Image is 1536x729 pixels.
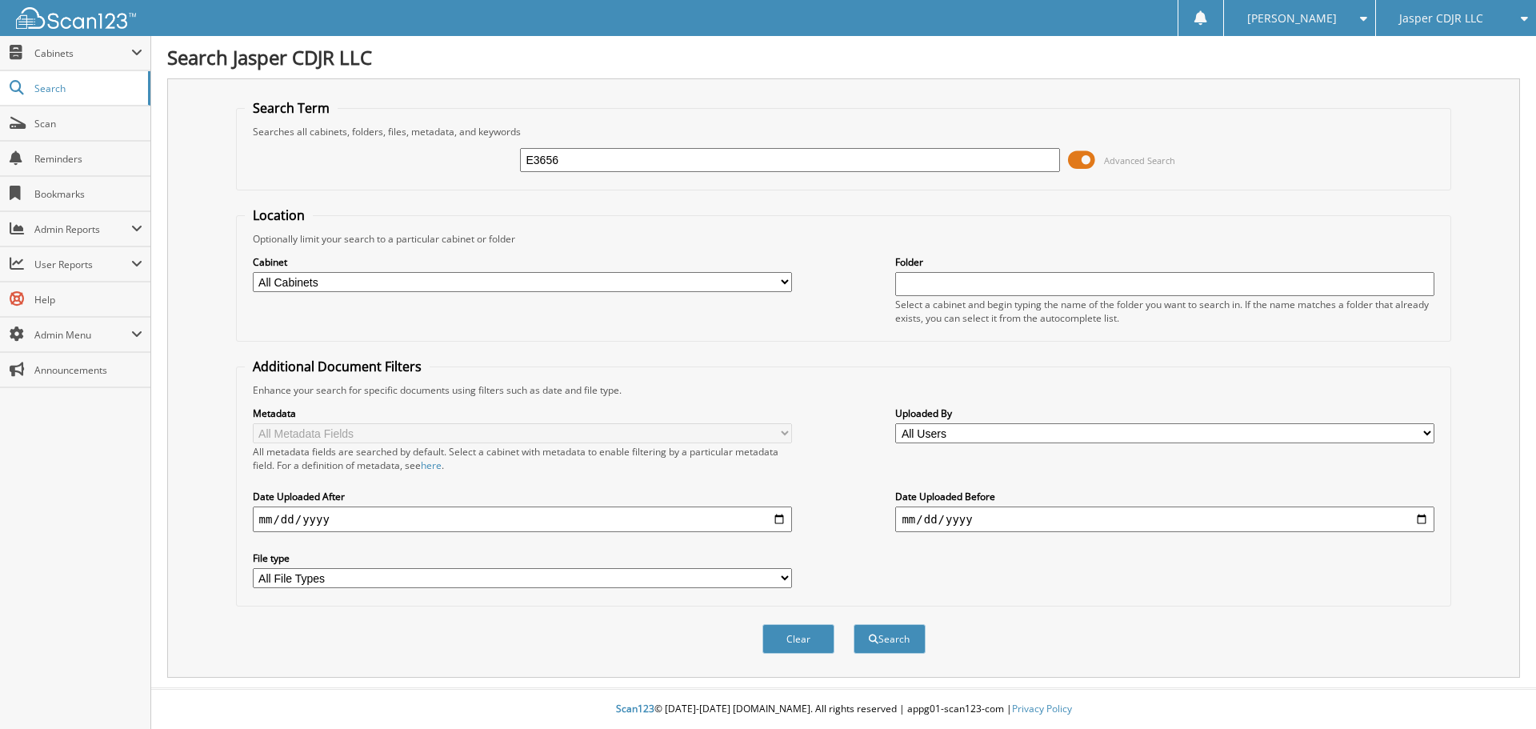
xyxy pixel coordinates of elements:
label: Cabinet [253,255,792,269]
span: Help [34,293,142,306]
div: Select a cabinet and begin typing the name of the folder you want to search in. If the name match... [895,298,1434,325]
h1: Search Jasper CDJR LLC [167,44,1520,70]
div: Searches all cabinets, folders, files, metadata, and keywords [245,125,1443,138]
label: Date Uploaded After [253,490,792,503]
span: [PERSON_NAME] [1247,14,1337,23]
legend: Search Term [245,99,338,117]
a: Privacy Policy [1012,702,1072,715]
span: Scan [34,117,142,130]
span: Admin Reports [34,222,131,236]
span: Scan123 [616,702,654,715]
span: User Reports [34,258,131,271]
button: Clear [762,624,834,654]
a: here [421,459,442,472]
input: start [253,507,792,532]
div: Optionally limit your search to a particular cabinet or folder [245,232,1443,246]
button: Search [854,624,926,654]
span: Announcements [34,363,142,377]
input: end [895,507,1434,532]
span: Cabinets [34,46,131,60]
span: Advanced Search [1104,154,1175,166]
label: Folder [895,255,1434,269]
iframe: Chat Widget [1456,652,1536,729]
legend: Additional Document Filters [245,358,430,375]
span: Bookmarks [34,187,142,201]
span: Admin Menu [34,328,131,342]
div: © [DATE]-[DATE] [DOMAIN_NAME]. All rights reserved | appg01-scan123-com | [151,690,1536,729]
span: Jasper CDJR LLC [1399,14,1483,23]
span: Reminders [34,152,142,166]
span: Search [34,82,140,95]
div: Enhance your search for specific documents using filters such as date and file type. [245,383,1443,397]
div: All metadata fields are searched by default. Select a cabinet with metadata to enable filtering b... [253,445,792,472]
label: File type [253,551,792,565]
legend: Location [245,206,313,224]
label: Date Uploaded Before [895,490,1434,503]
label: Metadata [253,407,792,420]
img: scan123-logo-white.svg [16,7,136,29]
label: Uploaded By [895,407,1434,420]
